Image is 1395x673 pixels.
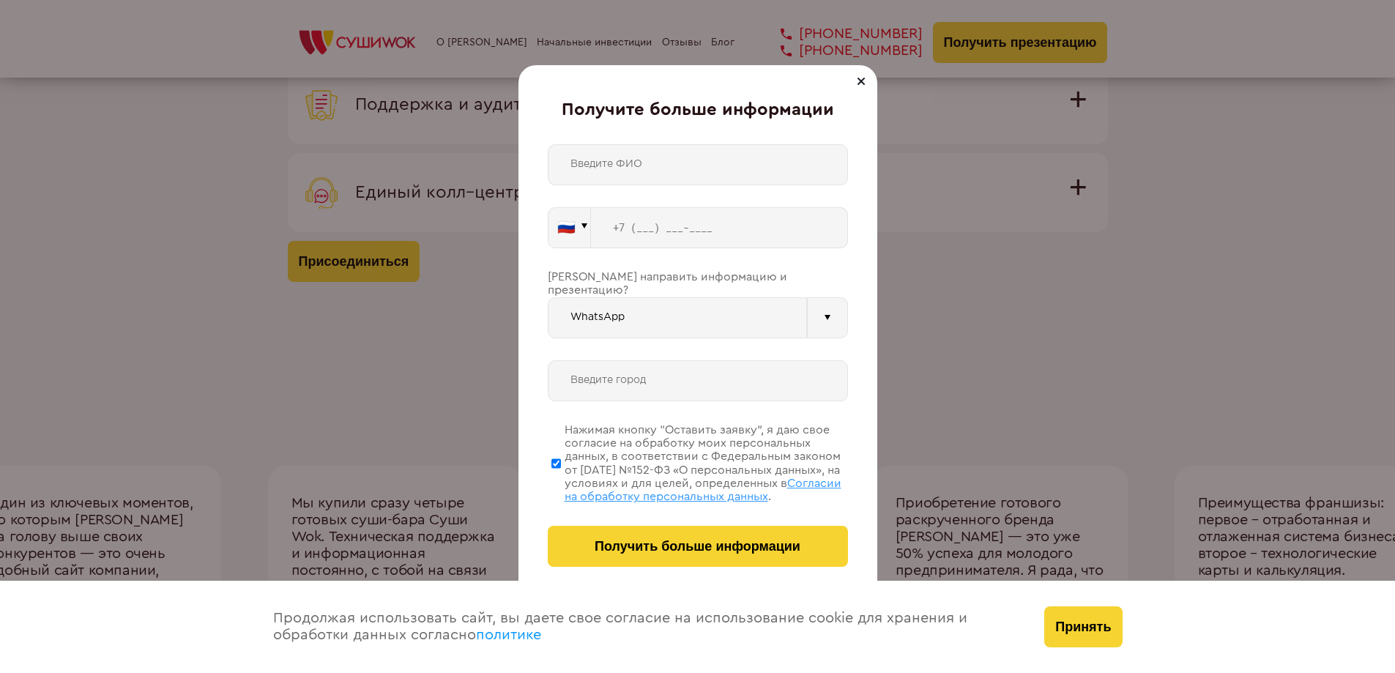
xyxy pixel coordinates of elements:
[1044,606,1122,647] button: Принять
[548,144,848,185] input: Введите ФИО
[565,477,841,502] span: Согласии на обработку персональных данных
[258,581,1030,673] div: Продолжая использовать сайт, вы даете свое согласие на использование cookie для хранения и обрабо...
[476,628,541,642] a: политике
[548,207,591,248] button: 🇷🇺
[595,539,800,554] span: Получить больше информации
[591,207,848,248] input: +7 (___) ___-____
[548,270,848,297] div: [PERSON_NAME] направить информацию и презентацию?
[548,360,848,401] input: Введите город
[565,423,848,504] div: Нажимая кнопку “Оставить заявку”, я даю свое согласие на обработку моих персональных данных, в со...
[548,526,848,567] button: Получить больше информации
[548,100,848,121] div: Получите больше информации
